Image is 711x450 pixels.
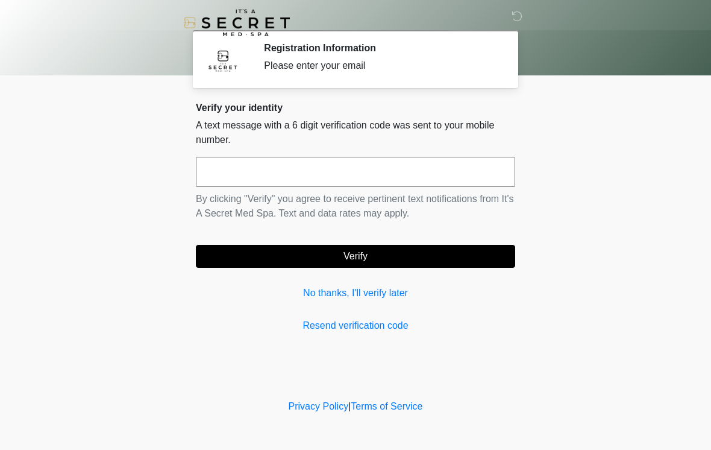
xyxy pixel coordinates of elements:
a: Privacy Policy [289,401,349,411]
img: It's A Secret Med Spa Logo [184,9,290,36]
a: | [348,401,351,411]
p: By clicking "Verify" you agree to receive pertinent text notifications from It's A Secret Med Spa... [196,192,515,221]
a: No thanks, I'll verify later [196,286,515,300]
h2: Verify your identity [196,102,515,113]
button: Verify [196,245,515,268]
a: Terms of Service [351,401,422,411]
img: Agent Avatar [205,42,241,78]
h2: Registration Information [264,42,497,54]
p: A text message with a 6 digit verification code was sent to your mobile number. [196,118,515,147]
a: Resend verification code [196,318,515,333]
div: Please enter your email [264,59,497,73]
